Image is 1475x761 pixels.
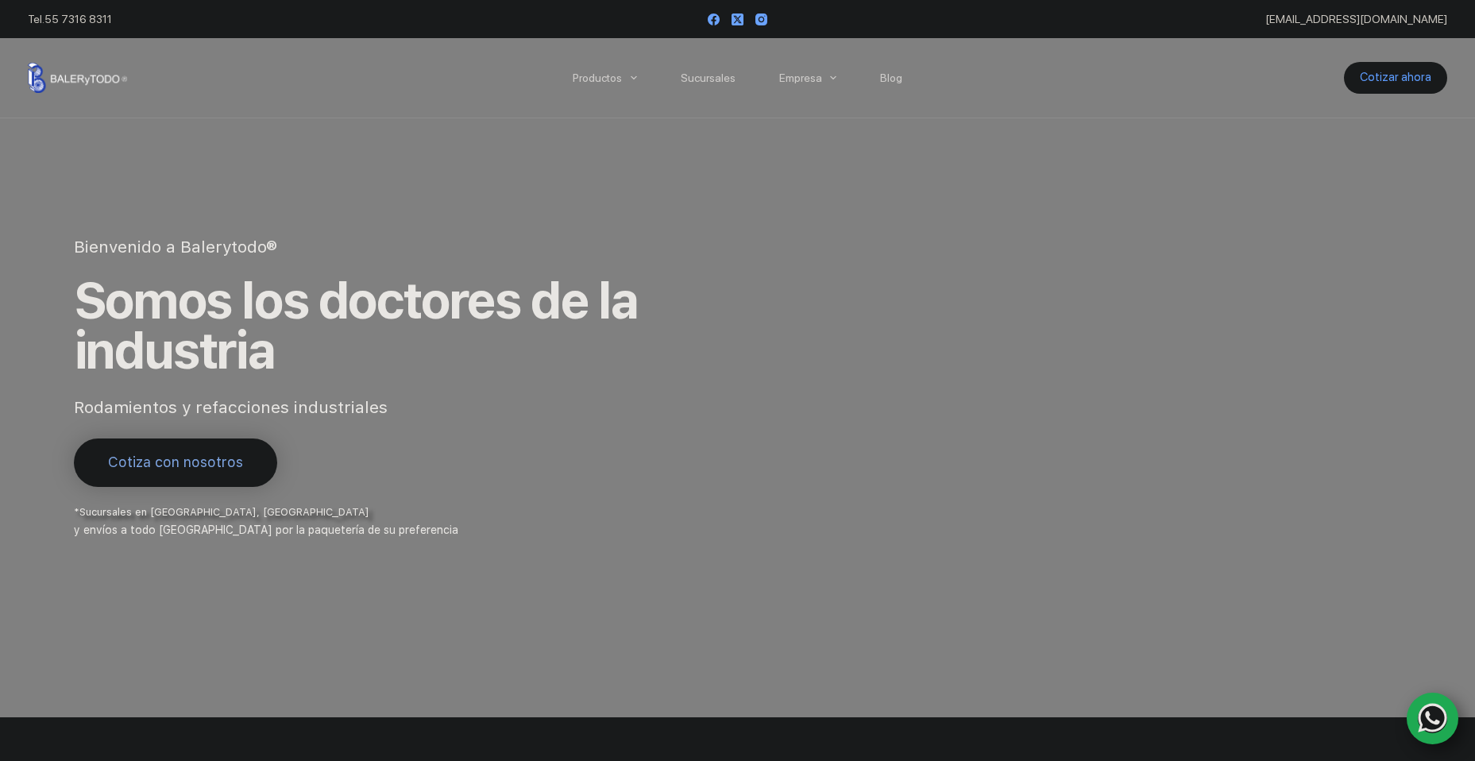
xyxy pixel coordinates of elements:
[108,451,243,474] span: Cotiza con nosotros
[74,523,458,536] span: y envíos a todo [GEOGRAPHIC_DATA] por la paquetería de su preferencia
[1407,693,1459,745] a: WhatsApp
[74,397,388,417] span: Rodamientos y refacciones industriales
[755,14,767,25] a: Instagram
[74,438,277,487] a: Cotiza con nosotros
[732,14,743,25] a: X (Twitter)
[550,38,925,118] nav: Menu Principal
[708,14,720,25] a: Facebook
[28,13,112,25] span: Tel.
[1265,13,1447,25] a: [EMAIL_ADDRESS][DOMAIN_NAME]
[74,506,369,518] span: *Sucursales en [GEOGRAPHIC_DATA], [GEOGRAPHIC_DATA]
[74,271,647,380] span: Somos los doctores de la industria
[74,237,277,257] span: Bienvenido a Balerytodo®
[1344,62,1447,94] a: Cotizar ahora
[28,63,127,93] img: Balerytodo
[44,13,112,25] a: 55 7316 8311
